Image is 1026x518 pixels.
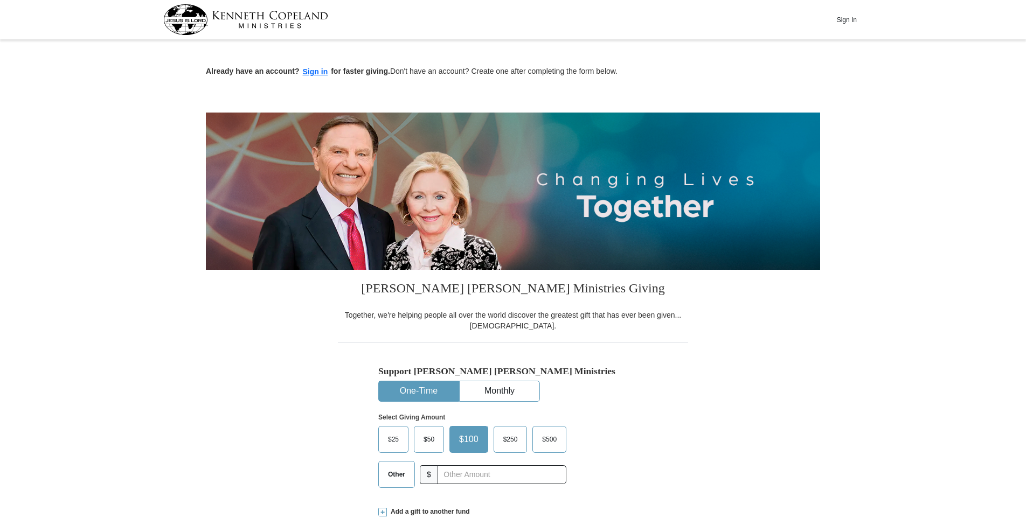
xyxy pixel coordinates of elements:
span: $250 [498,431,523,447]
div: Together, we're helping people all over the world discover the greatest gift that has ever been g... [338,310,688,331]
input: Other Amount [438,465,566,484]
span: $ [420,465,438,484]
button: Sign in [300,66,331,78]
span: $25 [383,431,404,447]
button: One-Time [379,381,459,401]
strong: Already have an account? for faster giving. [206,67,390,75]
span: Add a gift to another fund [387,507,470,516]
span: Other [383,466,411,482]
span: $100 [454,431,484,447]
h3: [PERSON_NAME] [PERSON_NAME] Ministries Giving [338,270,688,310]
span: $50 [418,431,440,447]
button: Monthly [460,381,539,401]
p: Don't have an account? Create one after completing the form below. [206,66,820,78]
img: kcm-header-logo.svg [163,4,328,35]
h5: Support [PERSON_NAME] [PERSON_NAME] Ministries [378,366,648,377]
span: $500 [537,431,562,447]
strong: Select Giving Amount [378,414,445,421]
button: Sign In [830,11,863,28]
